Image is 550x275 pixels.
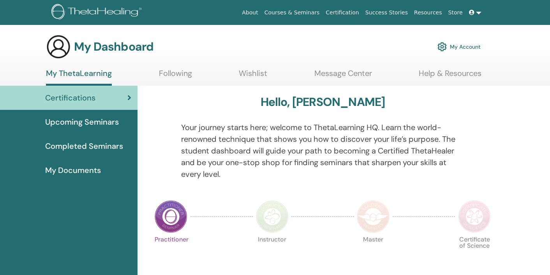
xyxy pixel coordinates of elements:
a: Success Stories [362,5,411,20]
a: My ThetaLearning [46,69,112,86]
p: Instructor [256,236,289,269]
a: Following [159,69,192,84]
img: logo.png [51,4,145,21]
span: Certifications [45,92,95,104]
span: Completed Seminars [45,140,123,152]
h3: My Dashboard [74,40,153,54]
img: Instructor [256,200,289,233]
a: Message Center [314,69,372,84]
a: Certification [323,5,362,20]
span: Upcoming Seminars [45,116,119,128]
a: Wishlist [239,69,267,84]
p: Certificate of Science [458,236,491,269]
p: Practitioner [155,236,187,269]
img: generic-user-icon.jpg [46,34,71,59]
p: Your journey starts here; welcome to ThetaLearning HQ. Learn the world-renowned technique that sh... [181,122,464,180]
a: Help & Resources [419,69,481,84]
a: About [239,5,261,20]
span: My Documents [45,164,101,176]
a: Store [445,5,466,20]
h3: Hello, [PERSON_NAME] [261,95,385,109]
a: Courses & Seminars [261,5,323,20]
a: My Account [437,38,481,55]
img: Certificate of Science [458,200,491,233]
img: Practitioner [155,200,187,233]
p: Master [357,236,390,269]
img: cog.svg [437,40,447,53]
img: Master [357,200,390,233]
a: Resources [411,5,445,20]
